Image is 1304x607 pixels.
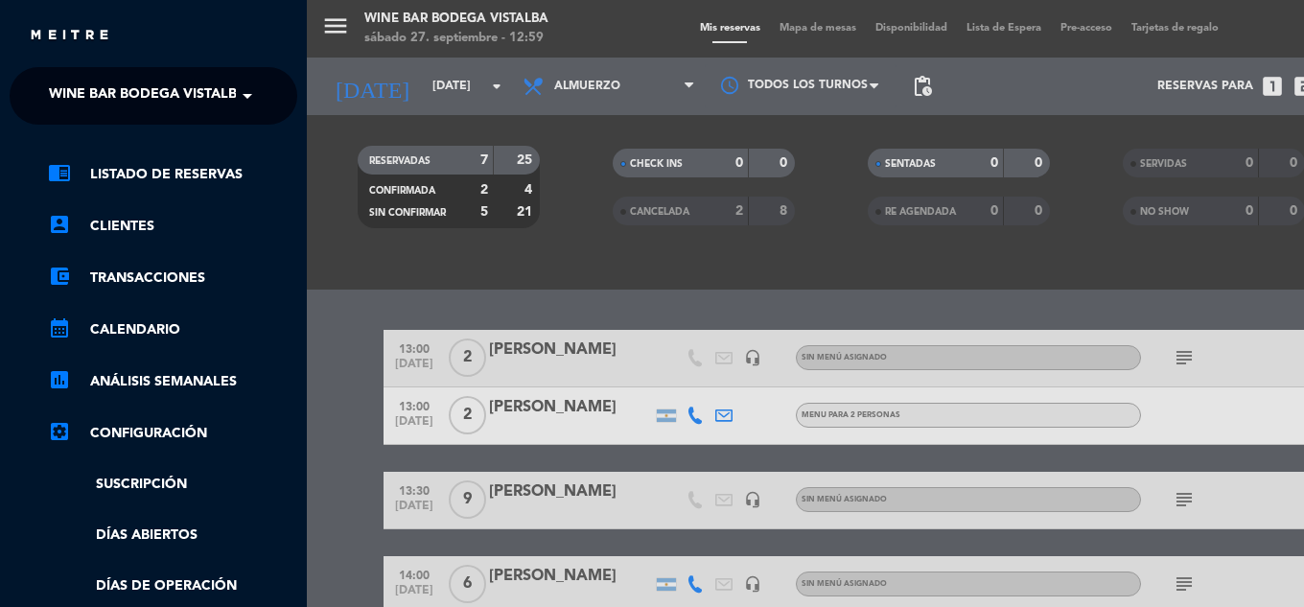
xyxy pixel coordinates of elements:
i: account_box [48,213,71,236]
a: Configuración [48,422,297,445]
i: settings_applications [48,420,71,443]
a: Días de Operación [48,575,297,597]
a: Suscripción [48,474,297,496]
a: Días abiertos [48,525,297,547]
span: Wine Bar Bodega Vistalba [49,76,246,116]
a: account_boxClientes [48,215,297,238]
a: chrome_reader_modeListado de Reservas [48,163,297,186]
a: assessmentANÁLISIS SEMANALES [48,370,297,393]
i: calendar_month [48,316,71,339]
i: account_balance_wallet [48,265,71,288]
a: calendar_monthCalendario [48,318,297,341]
img: MEITRE [29,29,110,43]
a: account_balance_walletTransacciones [48,267,297,290]
i: assessment [48,368,71,391]
i: chrome_reader_mode [48,161,71,184]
